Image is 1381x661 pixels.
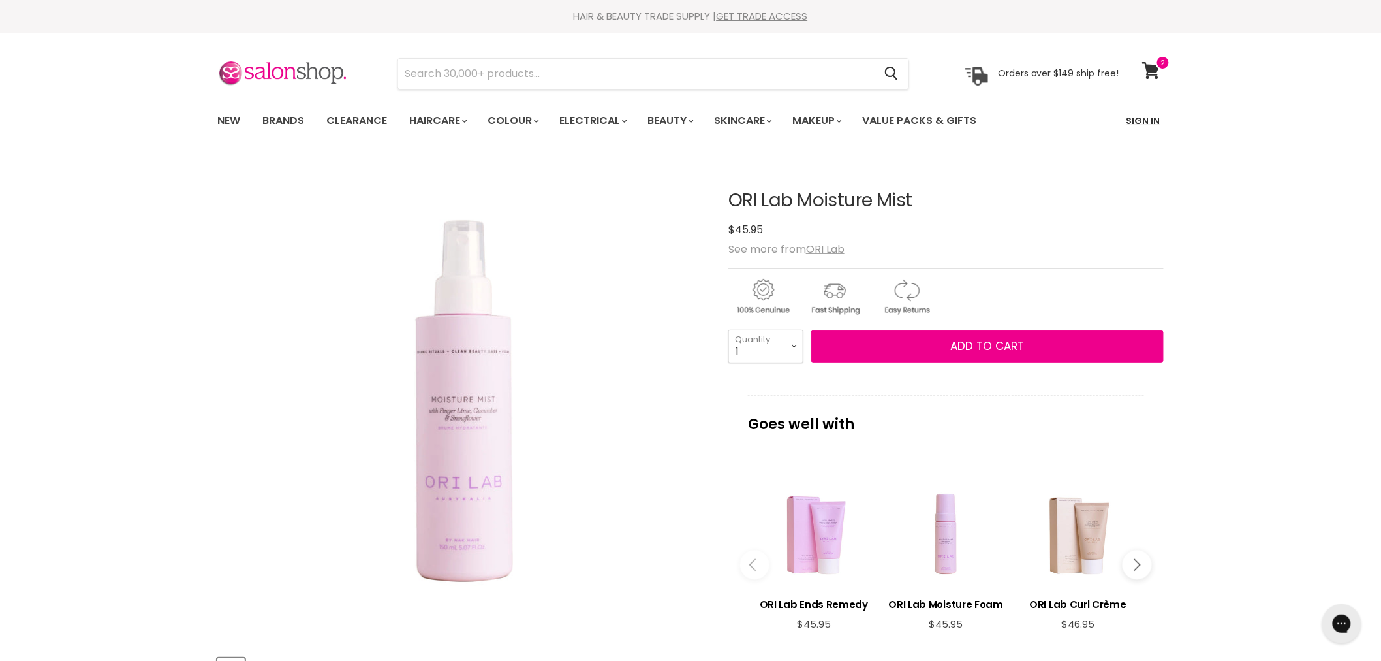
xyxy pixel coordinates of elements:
span: Add to cart [951,338,1025,354]
p: Orders over $149 ship free! [998,67,1119,79]
a: New [208,107,250,135]
a: Sign In [1119,107,1168,135]
img: genuine.gif [728,277,798,317]
iframe: Gorgias live chat messenger [1316,600,1368,648]
a: Clearance [317,107,397,135]
span: $46.95 [1061,617,1094,631]
a: View product:ORI Lab Ends Remedy [754,587,873,619]
a: Brands [253,107,314,135]
nav: Main [201,102,1180,140]
a: Haircare [399,107,475,135]
p: Goes well with [748,396,1144,439]
div: ORI Lab Moisture Mist image. Click or Scroll to Zoom. [217,158,705,646]
h1: ORI Lab Moisture Mist [728,191,1164,211]
a: GET TRADE ACCESS [717,9,808,23]
span: $45.95 [728,222,763,237]
h3: ORI Lab Ends Remedy [754,597,873,612]
a: Skincare [704,107,780,135]
a: Value Packs & Gifts [852,107,986,135]
span: $45.95 [929,617,963,631]
a: Electrical [550,107,635,135]
button: Search [874,59,908,89]
img: shipping.gif [800,277,869,317]
span: See more from [728,242,845,257]
a: ORI Lab [806,242,845,257]
input: Search [398,59,874,89]
a: Makeup [783,107,850,135]
img: returns.gif [872,277,941,317]
a: View product:ORI Lab Moisture Foam [886,587,1005,619]
div: HAIR & BEAUTY TRADE SUPPLY | [201,10,1180,23]
form: Product [397,58,909,89]
a: View product:ORI Lab Curl Crème [1019,587,1138,619]
h3: ORI Lab Moisture Foam [886,597,1005,612]
button: Add to cart [811,330,1164,363]
a: Beauty [638,107,702,135]
h3: ORI Lab Curl Crème [1019,597,1138,612]
ul: Main menu [208,102,1053,140]
select: Quantity [728,330,803,363]
span: $45.95 [797,617,831,631]
a: Colour [478,107,547,135]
